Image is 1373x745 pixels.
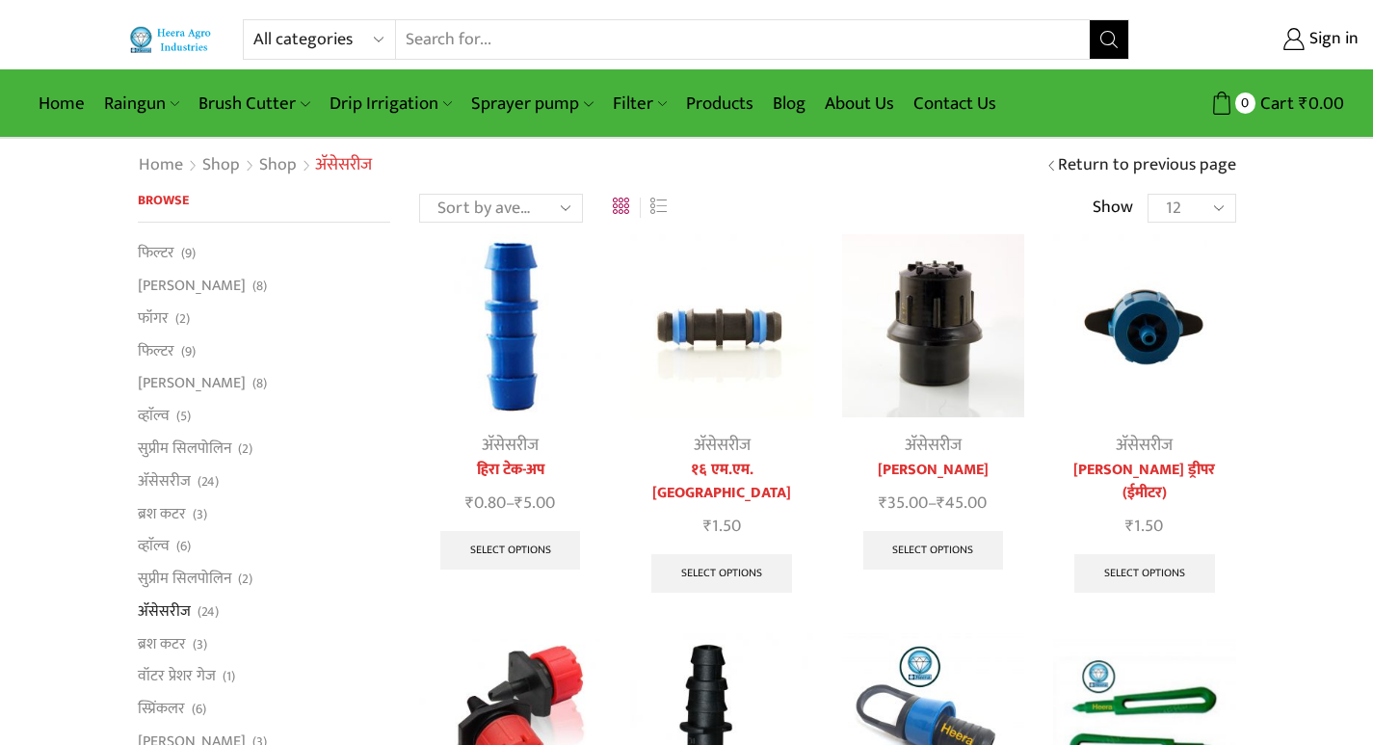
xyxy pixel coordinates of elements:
[465,489,474,518] span: ₹
[937,489,945,518] span: ₹
[815,81,904,126] a: About Us
[630,234,812,416] img: १६ एम.एम. जोईनर
[198,602,219,622] span: (24)
[603,81,676,126] a: Filter
[1116,431,1173,460] a: अ‍ॅसेसरीज
[138,302,169,334] a: फॉगर
[138,660,216,693] a: वॉटर प्रेशर गेज
[1255,91,1294,117] span: Cart
[515,489,555,518] bdi: 5.00
[138,367,246,400] a: [PERSON_NAME]
[419,234,601,416] img: Lateral-Joiner
[138,153,372,178] nav: Breadcrumb
[1125,512,1134,541] span: ₹
[1053,459,1235,505] a: [PERSON_NAME] ड्रीपर (ईमीटर)
[1158,22,1359,57] a: Sign in
[315,155,372,176] h1: अ‍ॅसेसरीज
[138,497,186,530] a: ब्रश कटर
[258,153,298,178] a: Shop
[138,595,191,627] a: अ‍ॅसेसरीज
[630,459,812,505] a: १६ एम.एम. [GEOGRAPHIC_DATA]
[863,531,1004,570] a: Select options for “फ्लश व्हाॅल्व”
[138,693,185,726] a: स्प्रिंकलर
[1090,20,1128,59] button: Search button
[1299,89,1344,119] bdi: 0.00
[465,489,506,518] bdi: 0.80
[138,153,184,178] a: Home
[176,537,191,556] span: (6)
[138,627,186,660] a: ब्रश कटर
[937,489,987,518] bdi: 45.00
[1053,234,1235,416] img: हिरा ओनलाईन ड्रीपर (ईमीटर)
[396,20,1091,59] input: Search for...
[419,491,601,517] span: –
[1235,93,1255,113] span: 0
[694,431,751,460] a: अ‍ॅसेसरीज
[198,472,219,492] span: (24)
[1058,153,1236,178] a: Return to previous page
[842,491,1024,517] span: –
[192,700,206,719] span: (6)
[138,400,170,433] a: व्हाॅल्व
[419,194,583,223] select: Shop order
[763,81,815,126] a: Blog
[138,465,191,497] a: अ‍ॅसेसरीज
[905,431,962,460] a: अ‍ॅसेसरीज
[223,667,235,686] span: (1)
[462,81,602,126] a: Sprayer pump
[94,81,189,126] a: Raingun
[1074,554,1215,593] a: Select options for “हिरा ओनलाईन ड्रीपर (ईमीटर)”
[181,342,196,361] span: (9)
[201,153,241,178] a: Shop
[703,512,712,541] span: ₹
[1299,89,1308,119] span: ₹
[176,407,191,426] span: (5)
[1149,86,1344,121] a: 0 Cart ₹0.00
[138,334,174,367] a: फिल्टर
[320,81,462,126] a: Drip Irrigation
[193,635,207,654] span: (3)
[252,277,267,296] span: (8)
[138,270,246,303] a: [PERSON_NAME]
[440,531,581,570] a: Select options for “हिरा टेक-अप”
[29,81,94,126] a: Home
[138,432,231,465] a: सुप्रीम सिलपोलिन
[703,512,741,541] bdi: 1.50
[138,563,231,596] a: सुप्रीम सिलपोलिन
[252,374,267,393] span: (8)
[189,81,319,126] a: Brush Cutter
[419,459,601,482] a: हिरा टेक-अप
[1093,196,1133,221] span: Show
[193,505,207,524] span: (3)
[904,81,1006,126] a: Contact Us
[1305,27,1359,52] span: Sign in
[138,530,170,563] a: व्हाॅल्व
[482,431,539,460] a: अ‍ॅसेसरीज
[238,570,252,589] span: (2)
[676,81,763,126] a: Products
[842,459,1024,482] a: [PERSON_NAME]
[238,439,252,459] span: (2)
[879,489,887,518] span: ₹
[515,489,523,518] span: ₹
[138,242,174,269] a: फिल्टर
[175,309,190,329] span: (2)
[181,244,196,263] span: (9)
[138,189,189,211] span: Browse
[651,554,792,593] a: Select options for “१६ एम.एम. जोईनर”
[1125,512,1163,541] bdi: 1.50
[842,234,1024,416] img: Flush valve
[879,489,928,518] bdi: 35.00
